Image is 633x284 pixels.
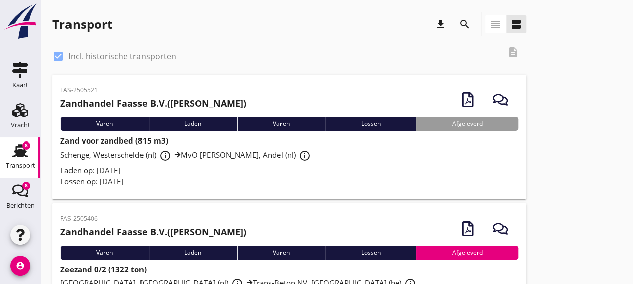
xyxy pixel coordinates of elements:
[60,97,246,110] h2: ([PERSON_NAME])
[299,150,311,162] i: info_outline
[159,150,171,162] i: info_outline
[237,117,325,131] div: Varen
[60,226,167,238] strong: Zandhandel Faasse B.V.
[459,18,471,30] i: search
[510,18,522,30] i: view_agenda
[52,16,112,32] div: Transport
[60,246,149,260] div: Varen
[2,3,38,40] img: logo-small.a267ee39.svg
[22,182,30,190] div: 8
[10,256,30,276] i: account_circle
[6,202,35,209] div: Berichten
[60,97,167,109] strong: Zandhandel Faasse B.V.
[68,51,176,61] label: Incl. historische transporten
[12,82,28,88] div: Kaart
[325,246,416,260] div: Lossen
[435,18,447,30] i: download
[149,246,237,260] div: Laden
[60,264,147,274] strong: Zeezand 0/2 (1322 ton)
[60,135,168,146] strong: Zand voor zandbed (815 m3)
[237,246,325,260] div: Varen
[52,75,526,199] a: FAS-2505521Zandhandel Faasse B.V.([PERSON_NAME])VarenLadenVarenLossenAfgeleverdZand voor zandbed ...
[60,225,246,239] h2: ([PERSON_NAME])
[60,214,246,223] p: FAS-2505406
[6,162,35,169] div: Transport
[416,246,518,260] div: Afgeleverd
[22,141,30,150] div: 8
[416,117,518,131] div: Afgeleverd
[60,117,149,131] div: Varen
[60,165,120,175] span: Laden op: [DATE]
[11,122,30,128] div: Vracht
[60,150,314,160] span: Schenge, Westerschelde (nl) MvO [PERSON_NAME], Andel (nl)
[60,86,246,95] p: FAS-2505521
[325,117,416,131] div: Lossen
[60,176,123,186] span: Lossen op: [DATE]
[149,117,237,131] div: Laden
[489,18,502,30] i: view_headline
